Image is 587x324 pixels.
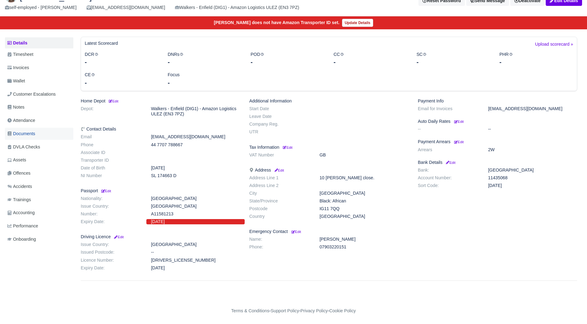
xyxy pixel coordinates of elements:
div: Walkers - Enfield (DIG1) - Amazon Logistics ULEZ (EN3 7PZ) [175,4,299,11]
dt: Phone: [245,244,315,250]
h6: Auto Daily Rates [418,119,577,124]
div: POD [246,51,329,67]
div: CC [329,51,412,67]
span: Offences [7,170,31,177]
a: Notes [5,101,73,113]
h6: Contact Details [81,127,240,132]
dt: State/Province [245,198,315,204]
dt: Account Number: [413,175,483,181]
span: Attendance [7,117,35,124]
a: Terms & Conditions [231,308,269,313]
a: Edit [273,168,284,172]
a: Upload scorecard » [535,41,573,51]
span: Invoices [7,64,29,71]
dd: [DATE] [146,265,245,271]
dd: A11581213 [146,211,245,217]
dd: [EMAIL_ADDRESS][DOMAIN_NAME] [483,106,582,111]
span: Performance [7,222,38,230]
a: Update Details [342,19,373,27]
span: Timesheet [7,51,33,58]
div: DCR [80,51,163,67]
dd: [DATE] [146,165,245,171]
dd: [PERSON_NAME] [315,237,413,242]
h6: Latest Scorecard [85,41,118,46]
div: - [417,58,490,66]
a: Performance [5,220,73,232]
h6: Bank Details [418,160,577,165]
dt: Number: [76,211,146,217]
div: PHR [495,51,578,67]
dt: Expiry Date: [76,219,146,224]
h6: Tax Information [249,145,409,150]
a: Attendance [5,114,73,127]
span: Notes [7,104,24,111]
small: Edit [108,99,118,103]
div: - - - [118,307,469,314]
span: Assets [7,156,26,164]
dt: Name: [245,237,315,242]
a: Edit [445,160,455,165]
dd: [DATE] [146,219,245,224]
h6: Home Depot [81,98,240,104]
dt: Address Line 2 [245,183,315,188]
h6: Address [249,168,409,173]
a: Offences [5,167,73,179]
small: Edit [113,235,124,239]
dt: Arrears [413,147,483,152]
a: Edit [113,234,124,239]
h6: Driving Licence [81,234,240,239]
dd: 10 [PERSON_NAME] close. [315,175,413,181]
dd: Black: African [315,198,413,204]
span: Trainings [7,196,31,203]
dd: -- [146,250,245,255]
dt: Depot: [76,106,146,117]
small: Edit [100,189,111,193]
dt: Associate ID [76,150,146,155]
a: Accounting [5,207,73,219]
dt: Email [76,134,146,139]
dd: IG11 7QQ [315,206,413,211]
small: Edit [283,146,292,149]
h6: Payment Arrears [418,139,577,144]
div: DNRs [163,51,246,67]
div: - [251,58,324,66]
a: Timesheet [5,48,73,60]
span: Onboarding [7,236,36,243]
dd: [GEOGRAPHIC_DATA] [146,204,245,209]
a: Details [5,37,73,49]
small: Edit [445,161,455,164]
a: Wallet [5,75,73,87]
dt: Sort Code: [413,183,483,188]
a: Accidents [5,181,73,193]
dt: Email for Invoices [413,106,483,111]
dd: 44 7707 788667 [146,142,245,147]
span: Documents [7,130,35,137]
dd: [GEOGRAPHIC_DATA] [315,214,413,219]
dt: Postcode [245,206,315,211]
h6: Additional Information [249,98,409,104]
dd: [EMAIL_ADDRESS][DOMAIN_NAME] [146,134,245,139]
dt: -- [413,127,483,132]
dd: 07903220151 [315,244,413,250]
dd: -- [483,127,582,132]
a: Edit [108,98,118,103]
div: - [85,58,158,66]
span: Wallet [7,77,25,85]
span: DVLA Checks [7,143,40,151]
a: Edit [453,139,464,144]
a: Trainings [5,194,73,206]
div: CE [80,71,163,87]
dt: NI Number [76,173,146,178]
dt: Licence Number: [76,258,146,263]
dd: 11435068 [483,175,582,181]
dd: SL 174663 D [146,173,245,178]
dt: Start Date [245,106,315,111]
dd: GB [315,152,413,158]
dt: Company Reg. [245,122,315,127]
h6: Payment Info [418,98,577,104]
dt: Leave Date [245,114,315,119]
div: - [168,58,241,66]
iframe: Chat Widget [476,252,587,324]
dt: Expiry Date: [76,265,146,271]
